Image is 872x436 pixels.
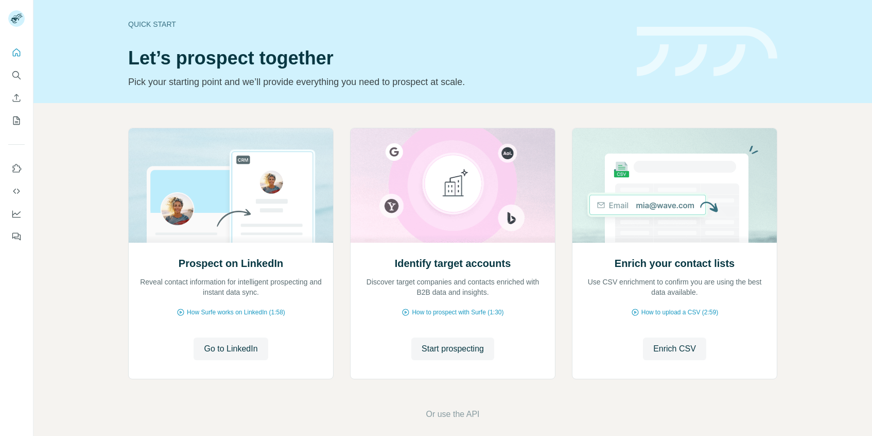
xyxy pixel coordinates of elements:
h1: Let’s prospect together [128,48,624,69]
p: Discover target companies and contacts enriched with B2B data and insights. [361,277,545,297]
button: Enrich CSV [643,338,706,360]
p: Reveal contact information for intelligent prospecting and instant data sync. [139,277,323,297]
img: Identify target accounts [350,128,555,243]
button: Go to LinkedIn [194,338,268,360]
span: How to upload a CSV (2:59) [641,308,718,317]
button: Search [8,66,25,85]
button: Dashboard [8,205,25,223]
button: Start prospecting [411,338,494,360]
span: Start prospecting [422,343,484,355]
div: Quick start [128,19,624,29]
span: Go to LinkedIn [204,343,257,355]
span: How to prospect with Surfe (1:30) [412,308,503,317]
span: Enrich CSV [653,343,696,355]
h2: Enrich your contact lists [615,256,735,271]
p: Use CSV enrichment to confirm you are using the best data available. [583,277,766,297]
button: Feedback [8,227,25,246]
h2: Identify target accounts [395,256,511,271]
p: Pick your starting point and we’ll provide everything you need to prospect at scale. [128,75,624,89]
button: Use Surfe on LinkedIn [8,159,25,178]
button: My lists [8,111,25,130]
button: Use Surfe API [8,182,25,200]
h2: Prospect on LinkedIn [179,256,283,271]
img: Enrich your contact lists [572,128,777,243]
button: Quick start [8,43,25,62]
img: Prospect on LinkedIn [128,128,334,243]
img: banner [637,27,777,77]
span: How Surfe works on LinkedIn (1:58) [187,308,285,317]
button: Enrich CSV [8,89,25,107]
button: Or use the API [426,408,479,421]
